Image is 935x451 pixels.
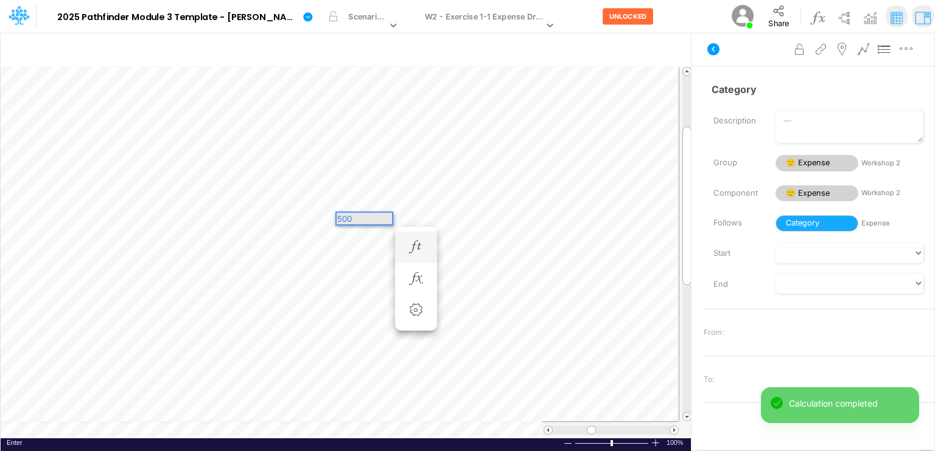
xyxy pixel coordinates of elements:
span: 🙂 Expense [776,155,858,171]
div: Zoom Out [563,439,573,448]
label: End [704,274,766,295]
input: — Node name — [704,78,924,101]
label: Group [704,153,766,173]
div: 500 [337,213,392,224]
span: Workshop 2 [861,188,923,198]
span: Expense [861,218,923,229]
div: Calculation completed [789,397,909,410]
div: Scenario 1 [348,11,387,25]
span: 100% [667,438,685,447]
div: Zoom In [651,438,660,447]
b: 2025 Pathfinder Module 3 Template - [PERSON_NAME] [57,12,298,23]
span: Enter [7,439,22,446]
span: To: [704,374,714,385]
button: UNLOCKED [603,9,653,25]
button: Share [759,1,799,32]
div: Zoom [575,438,651,447]
div: W2 - Exercise 1-1 Expense Drivers [425,11,544,25]
label: Start [704,243,766,264]
label: Component [704,183,766,204]
span: Category [776,215,858,232]
span: From: [704,327,724,338]
div: In Enter mode [7,438,22,447]
img: User Image Icon [729,2,757,30]
div: Zoom level [667,438,685,447]
span: Workshop 2 [861,158,923,168]
span: 🙂 Expense [776,185,858,202]
input: Type a title here [11,38,426,63]
div: Zoom [611,440,613,446]
span: Share [768,18,789,27]
label: Follows [704,213,766,233]
label: Description [704,111,766,131]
